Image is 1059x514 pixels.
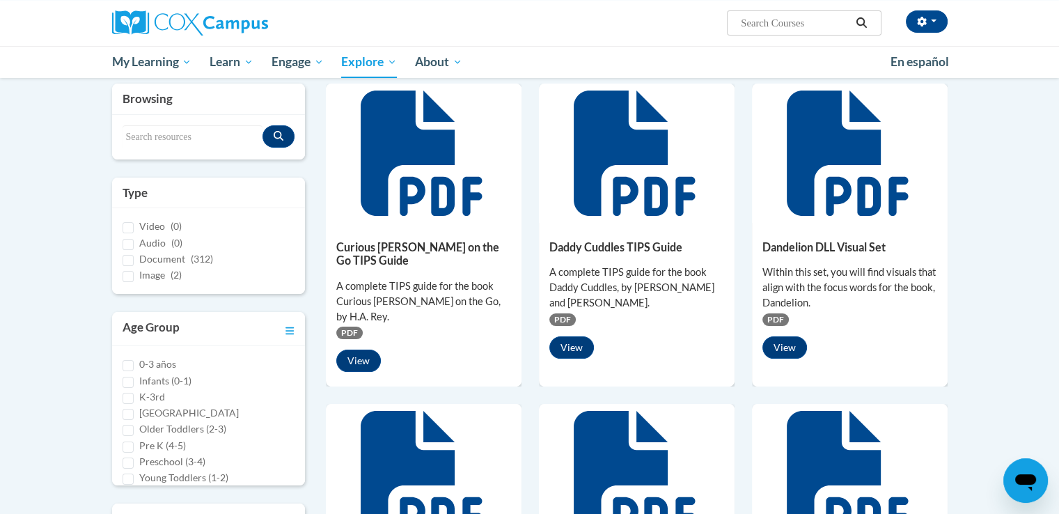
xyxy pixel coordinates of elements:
div: Main menu [91,46,968,78]
span: Learn [210,54,253,70]
iframe: Button to launch messaging window [1003,458,1048,503]
a: Toggle collapse [285,319,295,338]
span: Explore [341,54,397,70]
a: En español [881,47,958,77]
button: Search [851,15,872,31]
div: A complete TIPS guide for the book Curious [PERSON_NAME] on the Go, by H.A. Rey. [336,279,511,325]
h5: Daddy Cuddles TIPS Guide [549,240,724,254]
a: Cox Campus [112,10,377,36]
label: K-3rd [139,389,165,405]
button: Search resources [262,125,295,148]
span: Video [139,220,165,232]
a: Engage [262,46,333,78]
span: PDF [762,313,789,326]
a: About [406,46,471,78]
button: Account Settings [906,10,948,33]
span: (0) [171,220,182,232]
a: Explore [332,46,406,78]
h5: Dandelion DLL Visual Set [762,240,937,254]
span: (312) [191,253,213,265]
label: [GEOGRAPHIC_DATA] [139,405,239,421]
input: Search resources [123,125,263,149]
div: A complete TIPS guide for the book Daddy Cuddles, by [PERSON_NAME] and [PERSON_NAME]. [549,265,724,311]
h3: Browsing [123,91,295,107]
label: 0-3 años [139,357,176,372]
span: PDF [549,313,576,326]
input: Search Courses [739,15,851,31]
h3: Type [123,185,295,201]
div: Within this set, you will find visuals that align with the focus words for the book, Dandelion. [762,265,937,311]
span: Engage [272,54,324,70]
button: View [549,336,594,359]
span: My Learning [111,54,191,70]
span: About [415,54,462,70]
label: Infants (0-1) [139,373,191,389]
span: (2) [171,269,182,281]
label: Young Toddlers (1-2) [139,470,228,485]
span: PDF [336,327,363,339]
button: View [762,336,807,359]
span: (0) [171,237,182,249]
span: Image [139,269,165,281]
span: Audio [139,237,166,249]
span: En español [891,54,949,69]
a: Learn [201,46,262,78]
h5: Curious [PERSON_NAME] on the Go TIPS Guide [336,240,511,267]
label: Preschool (3-4) [139,454,205,469]
label: Pre K (4-5) [139,438,186,453]
img: Cox Campus [112,10,268,36]
span: Document [139,253,185,265]
button: View [336,350,381,372]
h3: Age Group [123,319,180,338]
a: My Learning [103,46,201,78]
label: Older Toddlers (2-3) [139,421,226,437]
